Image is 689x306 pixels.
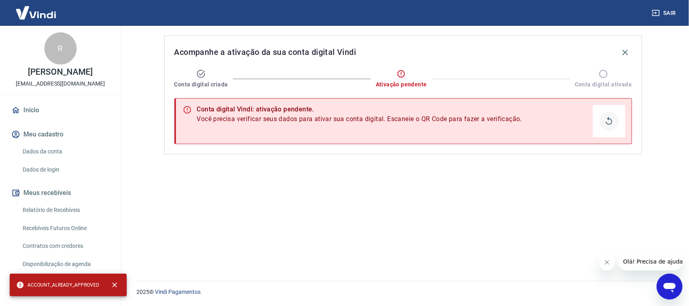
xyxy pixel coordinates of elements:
a: Relatório de Recebíveis [19,202,111,218]
button: Obter QR Code [599,111,619,131]
div: Conta digital Vindi: ativação pendente. [197,105,522,114]
button: Meus recebíveis [10,184,111,202]
span: Acompanhe a ativação da sua conta digital Vindi [174,46,356,59]
button: Sair [650,6,679,21]
a: Início [10,101,111,119]
span: Ativação pendente [376,80,427,88]
a: Dados da conta [19,143,111,160]
a: Disponibilização de agenda [19,256,111,272]
p: [PERSON_NAME] [28,68,92,76]
a: Vindi Pagamentos [155,289,201,295]
button: Meu cadastro [10,126,111,143]
iframe: Mensagem da empresa [618,253,683,270]
iframe: Fechar mensagem [599,254,615,270]
span: Você precisa verificar seus dados para ativar sua conta digital. Escaneie o QR Code para fazer a ... [197,114,522,124]
span: Conta digital criada [174,80,228,88]
img: Vindi [10,0,62,25]
a: Dados de login [19,161,111,178]
p: 2025 © [136,288,670,296]
a: Contratos com credores [19,238,111,254]
span: Conta digital ativada [575,80,632,88]
p: [EMAIL_ADDRESS][DOMAIN_NAME] [16,80,105,88]
span: ACCOUNT_ALREADY_APPROVED [16,281,99,289]
span: Olá! Precisa de ajuda? [5,6,68,12]
iframe: Botão para abrir a janela de mensagens [657,274,683,300]
button: close [106,276,124,294]
div: R [44,32,77,65]
a: Recebíveis Futuros Online [19,220,111,237]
